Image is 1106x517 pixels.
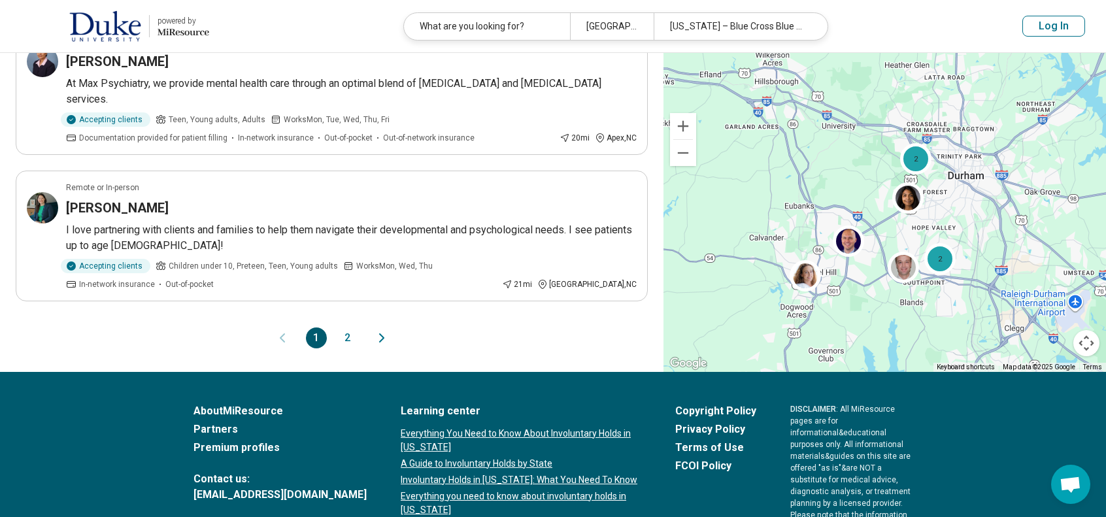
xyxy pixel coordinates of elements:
a: Terms of Use [675,440,756,456]
a: Learning center [401,403,641,419]
p: I love partnering with clients and families to help them navigate their developmental and psychol... [66,222,637,254]
h3: [PERSON_NAME] [66,52,169,71]
div: Open chat [1051,465,1090,504]
div: 2 [900,142,931,174]
h3: [PERSON_NAME] [66,199,169,217]
div: Accepting clients [61,112,150,127]
button: 1 [306,327,327,348]
div: Accepting clients [61,259,150,273]
div: [GEOGRAPHIC_DATA] , NC [537,278,637,290]
span: Teen, Young adults, Adults [169,114,265,125]
span: In-network insurance [79,278,155,290]
button: Zoom out [670,140,696,166]
a: Everything You Need to Know About Involuntary Holds in [US_STATE] [401,427,641,454]
span: DISCLAIMER [790,405,836,414]
a: A Guide to Involuntary Holds by State [401,457,641,471]
div: 20 mi [560,132,590,144]
p: Remote or In-person [66,182,139,193]
button: Keyboard shortcuts [937,363,995,372]
a: Copyright Policy [675,403,756,419]
button: Map camera controls [1073,330,1099,356]
img: Google [667,355,710,372]
span: Works Mon, Tue, Wed, Thu, Fri [284,114,390,125]
button: Previous page [275,327,290,348]
div: 2 [924,243,955,275]
a: Duke Universitypowered by [21,10,209,42]
span: In-network insurance [238,132,314,144]
a: Partners [193,422,367,437]
a: [EMAIL_ADDRESS][DOMAIN_NAME] [193,487,367,503]
img: Duke University [69,10,141,42]
a: FCOI Policy [675,458,756,474]
span: Out-of-pocket [165,278,214,290]
a: Open this area in Google Maps (opens a new window) [667,355,710,372]
a: Premium profiles [193,440,367,456]
p: At Max Psychiatry, we provide mental health care through an optimal blend of [MEDICAL_DATA] and [... [66,76,637,107]
div: What are you looking for? [404,13,570,40]
a: Everything you need to know about involuntary holds in [US_STATE] [401,490,641,517]
div: Apex , NC [595,132,637,144]
a: Involuntary Holds in [US_STATE]: What You Need To Know [401,473,641,487]
a: AboutMiResource [193,403,367,419]
span: Children under 10, Preteen, Teen, Young adults [169,260,338,272]
span: Out-of-network insurance [383,132,475,144]
span: Works Mon, Wed, Thu [356,260,433,272]
button: 2 [337,327,358,348]
div: [GEOGRAPHIC_DATA], [GEOGRAPHIC_DATA] [570,13,653,40]
div: [US_STATE] – Blue Cross Blue Shield [654,13,820,40]
button: Log In [1022,16,1085,37]
a: Privacy Policy [675,422,756,437]
span: Out-of-pocket [324,132,373,144]
button: Zoom in [670,113,696,139]
div: powered by [158,15,209,27]
div: 21 mi [502,278,532,290]
span: Map data ©2025 Google [1003,363,1075,371]
span: Contact us: [193,471,367,487]
a: Terms (opens in new tab) [1083,363,1102,371]
span: Documentation provided for patient filling [79,132,227,144]
button: Next page [374,327,390,348]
